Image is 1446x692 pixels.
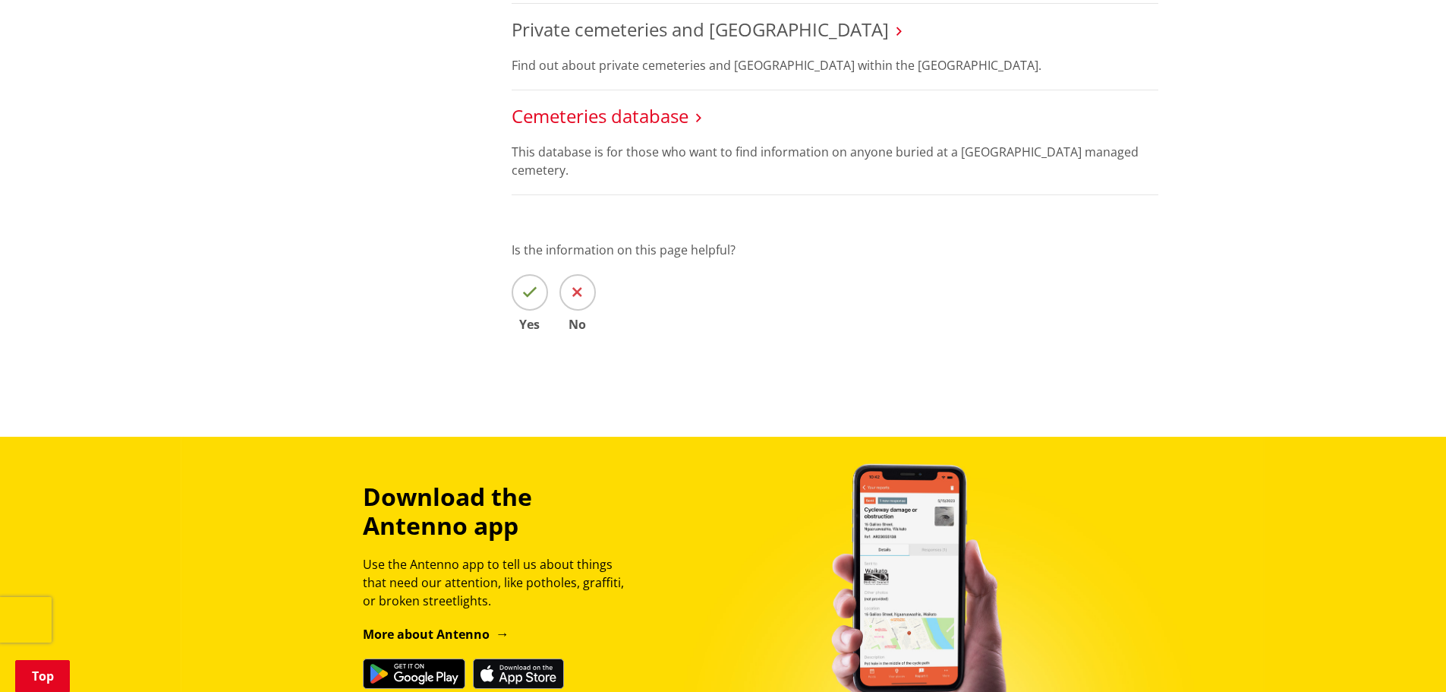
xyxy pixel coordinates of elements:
p: Use the Antenno app to tell us about things that need our attention, like potholes, graffiti, or ... [363,555,638,610]
img: Get it on Google Play [363,659,465,689]
a: Cemeteries database [512,103,688,128]
img: Download on the App Store [473,659,564,689]
a: More about Antenno [363,626,509,643]
span: No [559,318,596,330]
h3: Download the Antenno app [363,482,638,541]
a: Top [15,660,70,692]
p: Is the information on this page helpful? [512,241,1158,259]
iframe: Messenger Launcher [1376,628,1431,683]
p: Find out about private cemeteries and [GEOGRAPHIC_DATA] within the [GEOGRAPHIC_DATA]. [512,56,1158,74]
span: Yes [512,318,548,330]
a: Private cemeteries and [GEOGRAPHIC_DATA] [512,17,889,42]
p: This database is for those who want to find information on anyone buried at a [GEOGRAPHIC_DATA] m... [512,143,1158,179]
